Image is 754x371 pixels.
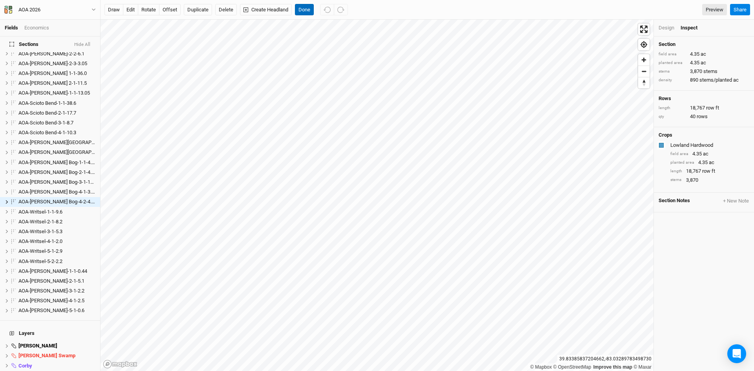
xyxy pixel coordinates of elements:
button: Hide All [74,42,91,48]
button: Share [730,4,750,16]
div: length [659,105,686,111]
span: rows [697,113,708,120]
div: AOA 2026 [18,6,40,14]
span: [PERSON_NAME] Swamp [18,353,75,358]
div: AOA-Riddle-1-1-13.05 [18,90,95,96]
div: AOA-Wylie Ridge-5-1-0.6 [18,307,95,314]
span: AOA-[PERSON_NAME]-4-1-2.5 [18,298,84,303]
div: AOA-Utzinger Bog-4-2-4.35 [18,199,95,205]
button: Enter fullscreen [638,24,650,35]
span: row ft [706,104,719,111]
span: AOA-Writsel-5-2-2.2 [18,258,62,264]
button: rotate [138,4,159,16]
a: Fields [5,25,18,31]
h4: Crops [659,132,672,138]
button: Delete [215,4,237,16]
span: AOA-[PERSON_NAME]-5-1-0.6 [18,307,84,313]
div: AOA-Wylie Ridge-3-1-2.2 [18,288,95,294]
span: ac [709,159,714,166]
div: AOA-Utzinger Bog-1-1-4.29 [18,159,95,166]
span: Sections [9,41,38,48]
button: Duplicate [184,4,212,16]
button: Zoom in [638,54,650,66]
div: Economics [24,24,49,31]
span: AOA-[PERSON_NAME] Bog-4-1-3.19 [18,189,97,195]
span: ac [701,51,706,58]
div: 890 [659,77,749,84]
div: field area [670,151,688,157]
div: AOA-Writsel-3-1-5.3 [18,228,95,235]
div: 4.35 [670,159,749,166]
span: ac [701,59,706,66]
span: AOA-Writsel-4-1-2.0 [18,238,62,244]
div: AOA-Kibler Fen-2-3-3.05 [18,60,95,67]
span: ac [703,150,708,157]
span: Section Notes [659,197,690,205]
span: AOA-[PERSON_NAME][GEOGRAPHIC_DATA]-2-1-19.1 [18,149,135,155]
div: AOA-Wylie Ridge-4-1-2.5 [18,298,95,304]
div: AOA-Writsel-5-2-2.2 [18,258,95,265]
span: AOA-Writsel-1-1-9.6 [18,209,62,215]
div: 4.35 [670,150,749,157]
div: 4.35 [659,51,749,58]
div: AOA-Writsel-2-1-8.2 [18,219,95,225]
span: AOA-[PERSON_NAME] 1-1-36.0 [18,70,87,76]
span: AOA-[PERSON_NAME] Bog-4-2-4.35 [18,199,97,205]
div: AOA-Poston 1-1-36.0 [18,70,95,77]
div: density [659,77,686,83]
div: planted area [670,160,694,166]
div: Design [659,24,674,31]
h4: Section [659,41,749,48]
div: AOA-Utzinger Bog-2-1-4.22 [18,169,95,175]
div: length [670,168,682,174]
span: AOA-Scioto Bend-4-1-10.3 [18,130,76,135]
a: Improve this map [593,364,632,370]
div: Lowland Hardwood [670,142,748,149]
div: AOA-Wylie Ridge-2-1-5.1 [18,278,95,284]
div: Inspect [681,24,708,31]
button: + New Note [723,197,749,205]
button: Reset bearing to north [638,77,650,88]
span: AOA-[PERSON_NAME] 2-1-11.5 [18,80,87,86]
button: Find my location [638,39,650,50]
span: AOA-[PERSON_NAME][GEOGRAPHIC_DATA]-1-1-24.5 [18,139,135,145]
span: AOA-Writsel-2-1-8.2 [18,219,62,225]
div: AOA-Wylie Ridge-1-1-0.44 [18,268,95,274]
span: row ft [702,168,715,175]
button: edit [123,4,138,16]
span: AOA-[PERSON_NAME] Bog-1-1-4.29 [18,159,97,165]
span: AOA-[PERSON_NAME]-1-1-0.44 [18,268,87,274]
button: Done [295,4,314,16]
a: Mapbox logo [103,360,137,369]
div: field area [659,51,686,57]
span: AOA-[PERSON_NAME] Bog-2-1-4.22 [18,169,97,175]
button: draw [104,4,123,16]
div: AOA-Scioto Bend-3-1-8.7 [18,120,95,126]
div: 18,767 [670,168,749,175]
div: AOA-Utzinger Bog-4-1-3.19 [18,189,95,195]
button: Create Headland [240,4,292,16]
span: AOA-Scioto Bend-1-1-38.6 [18,100,76,106]
span: AOA-[PERSON_NAME]-2-1-5.1 [18,278,84,284]
div: 40 [659,113,749,120]
div: 39.83385837204662 , -83.03289783498730 [557,355,653,363]
h4: Layers [5,325,95,341]
div: Adelphi Moraine [18,343,95,349]
div: AOA-Writsel-1-1-9.6 [18,209,95,215]
div: planted area [659,60,686,66]
span: AOA-Writsel-3-1-5.3 [18,228,62,234]
span: AOA-[PERSON_NAME]-1-1-13.05 [18,90,90,96]
a: Maxar [633,364,652,370]
div: AOA-Kibler Fen-2-2-6.1 [18,51,95,57]
span: AOA-[PERSON_NAME]-2-3-3.05 [18,60,87,66]
button: Zoom out [638,66,650,77]
div: AOA-Writsel-4-1-2.0 [18,238,95,245]
h4: Rows [659,95,749,102]
button: AOA 2026 [4,5,96,14]
div: AOA-Scioto Bend-4-1-10.3 [18,130,95,136]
